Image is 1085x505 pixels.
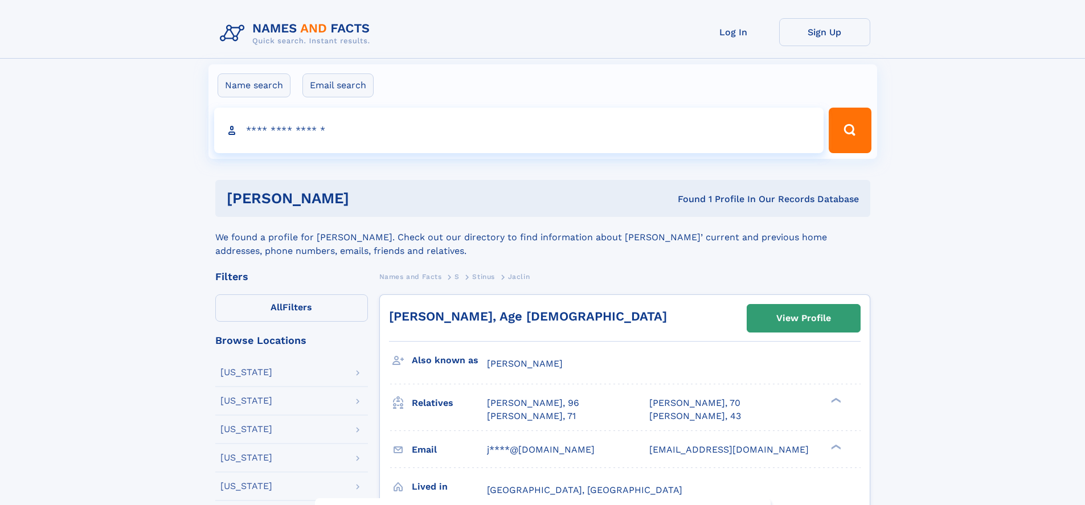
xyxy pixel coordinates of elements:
[779,18,870,46] a: Sign Up
[412,351,487,370] h3: Also known as
[747,305,860,332] a: View Profile
[302,73,374,97] label: Email search
[215,335,368,346] div: Browse Locations
[649,397,740,409] a: [PERSON_NAME], 70
[649,444,809,455] span: [EMAIL_ADDRESS][DOMAIN_NAME]
[412,393,487,413] h3: Relatives
[472,269,495,284] a: Stinus
[379,269,442,284] a: Names and Facts
[649,410,741,422] a: [PERSON_NAME], 43
[455,273,460,281] span: S
[487,485,682,495] span: [GEOGRAPHIC_DATA], [GEOGRAPHIC_DATA]
[215,294,368,322] label: Filters
[513,193,859,206] div: Found 1 Profile In Our Records Database
[412,440,487,459] h3: Email
[487,410,576,422] a: [PERSON_NAME], 71
[776,305,831,331] div: View Profile
[688,18,779,46] a: Log In
[472,273,495,281] span: Stinus
[220,482,272,491] div: [US_STATE]
[412,477,487,496] h3: Lived in
[508,273,530,281] span: Jaclin
[487,358,563,369] span: [PERSON_NAME]
[389,309,667,323] a: [PERSON_NAME], Age [DEMOGRAPHIC_DATA]
[215,18,379,49] img: Logo Names and Facts
[220,396,272,405] div: [US_STATE]
[828,397,842,404] div: ❯
[220,453,272,462] div: [US_STATE]
[828,443,842,450] div: ❯
[271,302,282,313] span: All
[455,269,460,284] a: S
[487,397,579,409] a: [PERSON_NAME], 96
[215,272,368,282] div: Filters
[215,217,870,258] div: We found a profile for [PERSON_NAME]. Check out our directory to find information about [PERSON_N...
[214,108,824,153] input: search input
[227,191,514,206] h1: [PERSON_NAME]
[218,73,290,97] label: Name search
[220,368,272,377] div: [US_STATE]
[829,108,871,153] button: Search Button
[220,425,272,434] div: [US_STATE]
